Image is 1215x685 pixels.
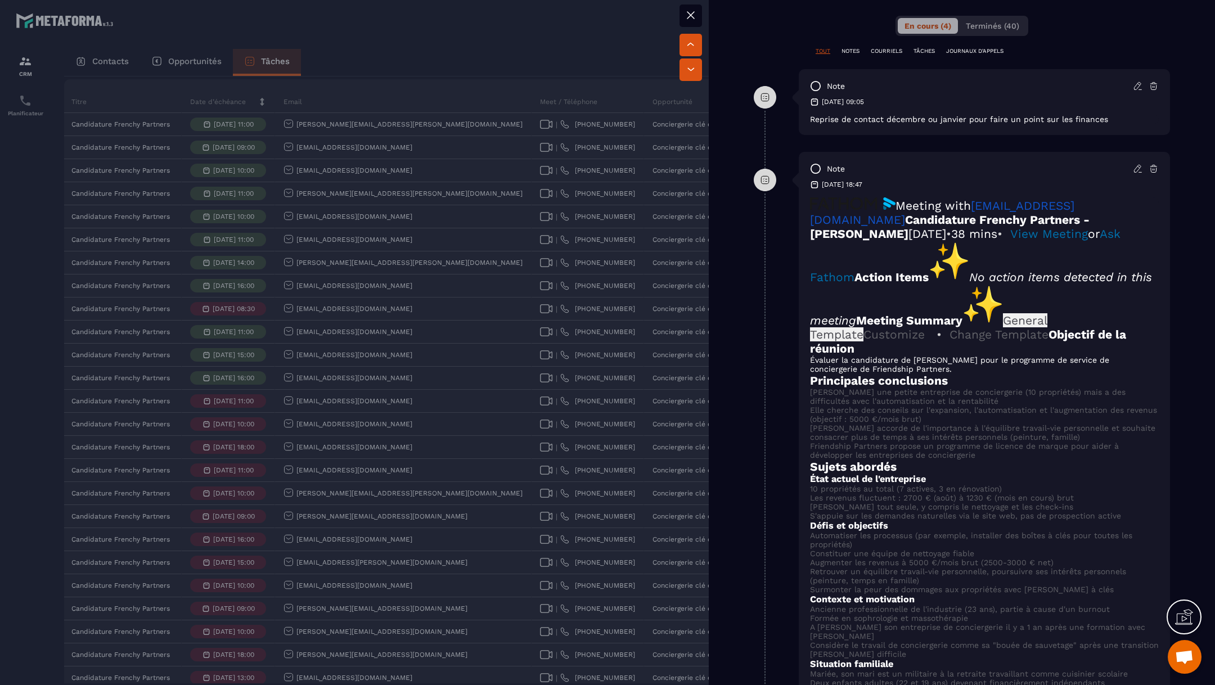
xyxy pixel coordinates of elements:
a: [EMAIL_ADDRESS][DOMAIN_NAME] [810,199,1074,227]
a: [PERSON_NAME] tout seule, y compris le nettoyage et les check-ins [810,502,1073,511]
strong: Meeting Summary [856,313,1003,327]
a: Elle cherche des conseils sur l'expansion, l'automatisation et l'augmentation des revenus (object... [810,405,1157,423]
span: • [946,227,951,241]
a: Friendship Partners propose un programme de licence de marque pour aider à développer les entrepr... [810,441,1119,459]
a: Surmonter la peur des dommages aux propriétés avec [PERSON_NAME] à clés [810,585,1114,594]
a: Ancienne professionnelle de l'industrie (23 ans), partie à cause d'un burnout [810,605,1110,614]
p: Reprise de contact décembre ou janvier pour faire un point sur les finances [810,115,1159,124]
a: Mariée, son mari est un militaire à la retraite travaillant comme cuisinier scolaire [810,669,1128,678]
img: ✨ [929,241,969,281]
span: • [997,227,1002,241]
p: COURRIELS [871,47,902,55]
strong: Objectif de la réunion [810,327,1126,355]
a: [PERSON_NAME] accorde de l'importance à l'équilibre travail-vie personnelle et souhaite consacrer... [810,423,1155,441]
p: TÂCHES [913,47,935,55]
span: Terminés (40) [966,21,1019,30]
strong: Situation familiale [810,659,893,669]
p: JOURNAUX D'APPELS [946,47,1003,55]
strong: Candidature Frenchy Partners - [PERSON_NAME] [810,213,1090,241]
h2: Meeting with [DATE] 38 mins or [810,197,1159,355]
strong: Action Items [854,270,969,284]
em: No action items detected in this meeting [810,270,1152,327]
p: Évaluer la candidature de [PERSON_NAME] pour le programme de service de conciergerie de Friendshi... [810,355,1159,373]
p: [DATE] 09:05 [822,97,864,106]
span: General Template [810,313,1047,341]
strong: Principales conclusions [810,373,948,387]
a: Augmenter les revenus à 5000 €/mois brut (2500-3000 € net) [810,558,1054,567]
a: Les revenus fluctuent : 2700 € (août) à 1230 € (mois en cours) brut [810,493,1074,502]
div: Ouvrir le chat [1168,640,1201,674]
a: 10 propriétés au total (7 actives, 3 en rénovation) [810,484,1002,493]
p: [DATE] 18:47 [822,180,862,189]
span: • [937,327,942,341]
a: Change Template [949,327,1048,341]
a: Considère le travail de conciergerie comme sa "bouée de sauvetage" après une transition [PERSON_N... [810,641,1159,659]
a: Constituer une équipe de nettoyage fiable [810,549,974,558]
a: Customize [863,327,925,341]
button: Terminés (40) [959,18,1026,34]
img: ✨ [962,284,1003,325]
p: NOTES [841,47,859,55]
a: [PERSON_NAME] une petite entreprise de conciergerie (10 propriétés) mais a des difficultés avec l... [810,387,1126,405]
img: FATHOM [810,197,895,210]
strong: Défis et objectifs [810,520,888,531]
p: TOUT [816,47,830,55]
span: En cours (4) [904,21,951,30]
strong: Sujets abordés [810,459,897,474]
a: View Meeting [1010,227,1088,241]
strong: État actuel de l'entreprise [810,474,926,484]
p: note [827,164,845,174]
a: Formée en sophrologie et massothérapie [810,614,968,623]
a: S'appuie sur les demandes naturelles via le site web, pas de prospection active [810,511,1121,520]
a: Retrouver un équilibre travail-vie personnelle, poursuivre ses intérêts personnels (peinture, tem... [810,567,1126,585]
strong: Contexte et motivation [810,594,915,605]
a: Automatiser les processus (par exemple, installer des boîtes à clés pour toutes les propriétés) [810,531,1132,549]
button: En cours (4) [898,18,958,34]
p: note [827,81,845,92]
a: A [PERSON_NAME] son entreprise de conciergerie il y a 1 an après une formation avec [PERSON_NAME] [810,623,1145,641]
